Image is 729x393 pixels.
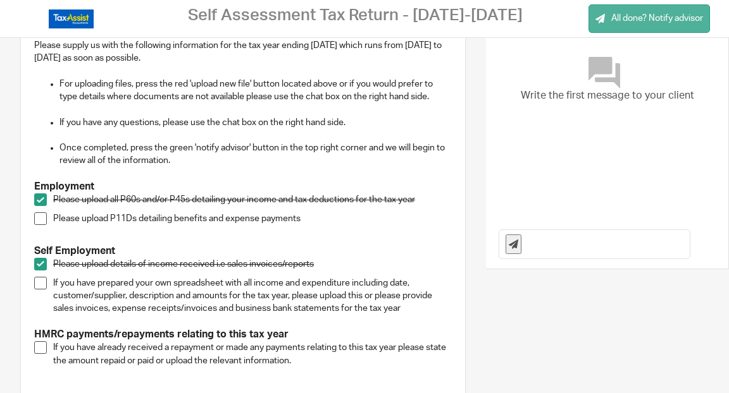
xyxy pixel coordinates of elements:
[611,12,703,25] span: All done? Notify advisor
[49,9,94,28] img: Logo_TaxAssistAccountants_FullColour_RGB.png
[34,329,289,339] strong: HMRC payments/repayments relating to this tax year
[34,246,115,256] strong: Self Employment
[521,88,694,103] span: Write the first message to your client
[53,277,452,315] p: If you have prepared your own spreadsheet with all income and expenditure including date, custome...
[53,258,452,270] p: Please upload details of income received i.e sales invoices/reports
[53,341,452,367] p: If you have already received a repayment or made any payments relating to this tax year please st...
[188,6,523,25] h2: Self Assessment Tax Return - [DATE]-[DATE]
[34,181,94,191] strong: Employment
[59,116,452,129] p: If you have any questions, please use the chat box on the right hand side.
[53,193,452,206] p: Please upload all P60s and/or P45s detailing your income and tax deductions for the tax year
[34,39,452,65] p: Please supply us with the following information for the tax year ending [DATE] which runs from [D...
[59,78,452,104] p: For uploading files, press the red 'upload new file' button located above or if you would prefer ...
[53,212,452,225] p: Please upload P11Ds detailing benefits and expense payments
[59,142,452,167] p: Once completed, press the green 'notify advisor' button in the top right corner and we will begin...
[589,4,710,33] a: All done? Notify advisor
